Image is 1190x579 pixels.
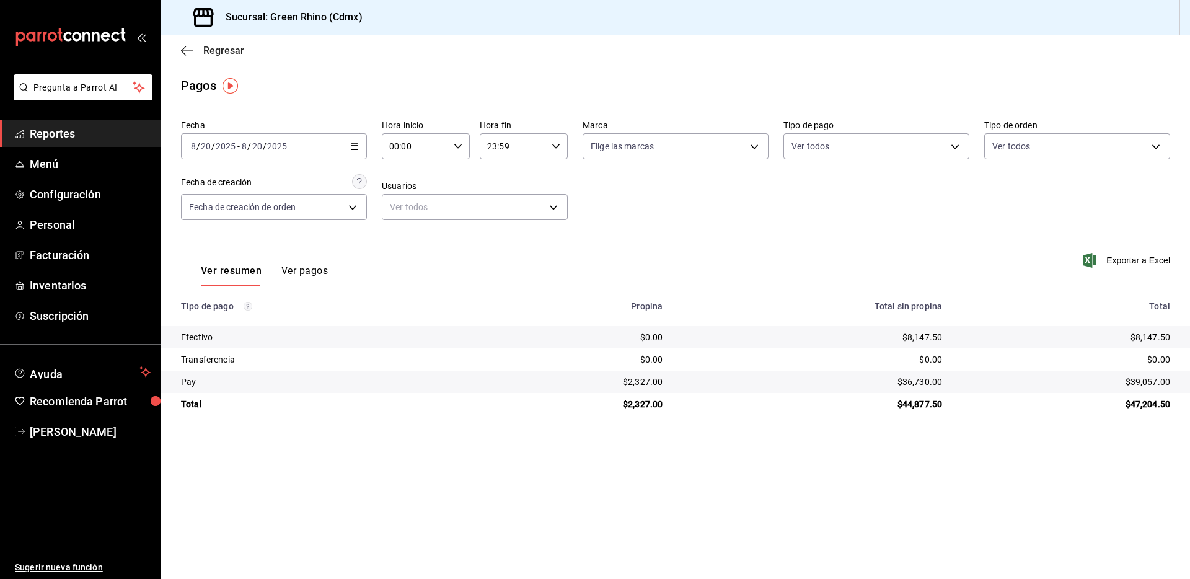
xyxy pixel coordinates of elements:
input: -- [241,141,247,151]
div: Total [181,398,473,410]
button: Ver resumen [201,265,262,286]
div: Tipo de pago [181,301,473,311]
span: Menú [30,156,151,172]
span: Ver todos [992,140,1030,152]
span: Elige las marcas [591,140,654,152]
span: / [263,141,267,151]
span: Inventarios [30,277,151,294]
span: Personal [30,216,151,233]
span: Pregunta a Parrot AI [33,81,133,94]
label: Hora inicio [382,121,470,130]
div: $36,730.00 [682,376,942,388]
span: - [237,141,240,151]
div: $8,147.50 [682,331,942,343]
span: Fecha de creación de orden [189,201,296,213]
span: Recomienda Parrot [30,393,151,410]
button: open_drawer_menu [136,32,146,42]
div: Efectivo [181,331,473,343]
button: Exportar a Excel [1085,253,1170,268]
span: Facturación [30,247,151,263]
input: -- [190,141,196,151]
input: ---- [215,141,236,151]
div: $0.00 [493,331,663,343]
svg: Los pagos realizados con Pay y otras terminales son montos brutos. [244,302,252,311]
span: Sugerir nueva función [15,561,151,574]
input: ---- [267,141,288,151]
button: Pregunta a Parrot AI [14,74,152,100]
label: Hora fin [480,121,568,130]
div: Pagos [181,76,216,95]
span: Reportes [30,125,151,142]
div: $0.00 [682,353,942,366]
div: Total sin propina [682,301,942,311]
input: -- [252,141,263,151]
div: $2,327.00 [493,376,663,388]
span: Configuración [30,186,151,203]
div: $0.00 [493,353,663,366]
img: Tooltip marker [223,78,238,94]
button: Regresar [181,45,244,56]
button: Ver pagos [281,265,328,286]
input: -- [200,141,211,151]
div: $8,147.50 [962,331,1170,343]
span: / [211,141,215,151]
label: Tipo de orden [984,121,1170,130]
span: Ayuda [30,365,134,379]
div: navigation tabs [201,265,328,286]
span: Regresar [203,45,244,56]
div: $39,057.00 [962,376,1170,388]
div: Total [962,301,1170,311]
h3: Sucursal: Green Rhino (Cdmx) [216,10,363,25]
label: Fecha [181,121,367,130]
span: / [247,141,251,151]
div: Propina [493,301,663,311]
label: Marca [583,121,769,130]
label: Usuarios [382,182,568,190]
div: $0.00 [962,353,1170,366]
div: $47,204.50 [962,398,1170,410]
span: [PERSON_NAME] [30,423,151,440]
span: / [196,141,200,151]
div: $2,327.00 [493,398,663,410]
a: Pregunta a Parrot AI [9,90,152,103]
span: Ver todos [791,140,829,152]
div: Ver todos [382,194,568,220]
div: $44,877.50 [682,398,942,410]
div: Fecha de creación [181,176,252,189]
span: Suscripción [30,307,151,324]
label: Tipo de pago [783,121,969,130]
div: Transferencia [181,353,473,366]
div: Pay [181,376,473,388]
